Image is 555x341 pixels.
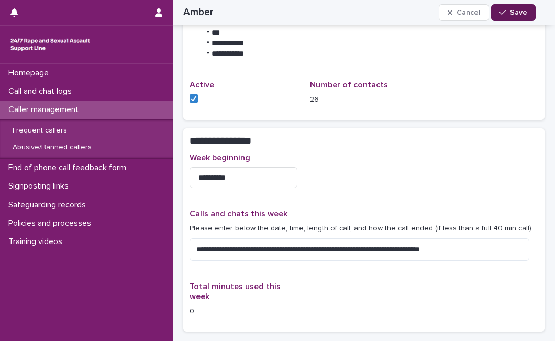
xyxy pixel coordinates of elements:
span: Calls and chats this week [190,210,287,218]
span: Active [190,81,214,89]
p: End of phone call feedback form [4,163,135,173]
p: Training videos [4,237,71,247]
p: 26 [310,94,418,105]
span: Week beginning [190,153,250,162]
span: Number of contacts [310,81,388,89]
p: Please enter below the date; time; length of call; and how the call ended (if less than a full 40... [190,223,538,234]
button: Save [491,4,536,21]
img: rhQMoQhaT3yELyF149Cw [8,34,92,55]
p: 0 [190,306,297,317]
span: Save [510,9,527,16]
p: Signposting links [4,181,77,191]
p: Safeguarding records [4,200,94,210]
span: Total minutes used this week [190,282,281,301]
p: Call and chat logs [4,86,80,96]
p: Frequent callers [4,126,75,135]
p: Policies and processes [4,218,99,228]
p: Homepage [4,68,57,78]
button: Cancel [439,4,489,21]
h2: Amber [183,6,214,18]
p: Caller management [4,105,87,115]
p: Abusive/Banned callers [4,143,100,152]
span: Cancel [457,9,480,16]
